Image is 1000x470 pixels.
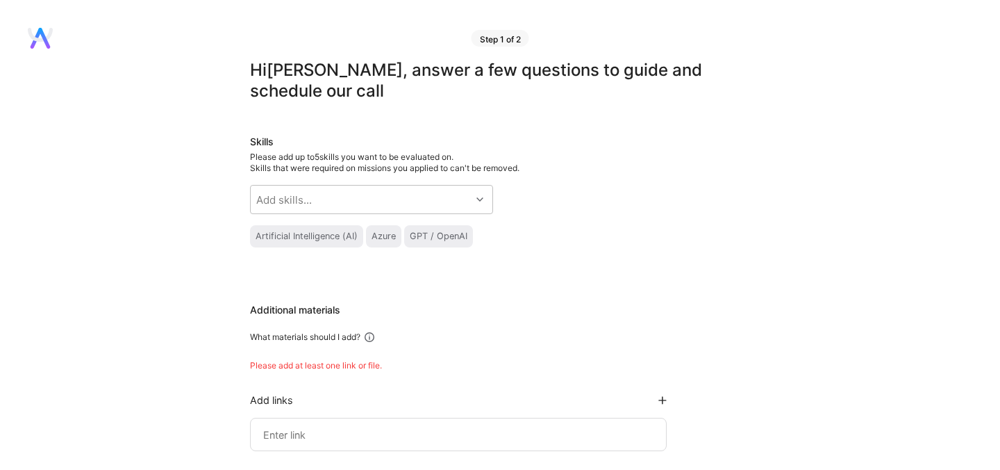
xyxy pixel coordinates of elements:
[250,394,293,407] div: Add links
[250,360,736,371] div: Please add at least one link or file.
[250,163,519,173] span: Skills that were required on missions you applied to can't be removed.
[250,152,736,174] div: Please add up to 5 skills you want to be evaluated on.
[410,231,467,242] div: GPT / OpenAI
[256,193,312,207] div: Add skills...
[476,196,483,203] i: icon Chevron
[262,426,655,443] input: Enter link
[256,231,358,242] div: Artificial Intelligence (AI)
[372,231,396,242] div: Azure
[363,331,376,343] i: icon Info
[250,135,736,149] div: Skills
[250,60,736,102] div: Hi [PERSON_NAME] , answer a few questions to guide and schedule our call
[472,30,529,47] div: Step 1 of 2
[250,303,736,317] div: Additional materials
[658,396,667,405] i: icon PlusBlackFlat
[250,332,360,343] div: What materials should I add?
